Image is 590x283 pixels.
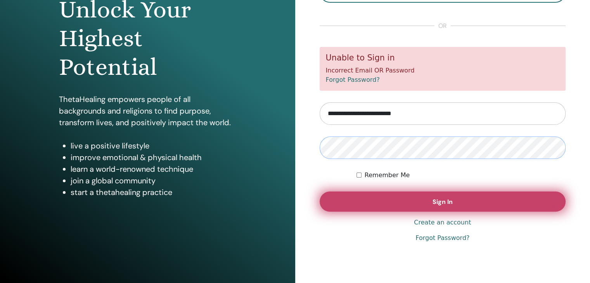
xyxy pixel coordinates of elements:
[59,93,236,128] p: ThetaHealing empowers people of all backgrounds and religions to find purpose, transform lives, a...
[356,171,566,180] div: Keep me authenticated indefinitely or until I manually logout
[326,76,380,83] a: Forgot Password?
[71,175,236,186] li: join a global community
[71,186,236,198] li: start a thetahealing practice
[71,163,236,175] li: learn a world-renowned technique
[320,192,566,212] button: Sign In
[434,21,451,31] span: or
[415,233,469,243] a: Forgot Password?
[71,140,236,152] li: live a positive lifestyle
[71,152,236,163] li: improve emotional & physical health
[414,218,471,227] a: Create an account
[365,171,410,180] label: Remember Me
[433,198,453,206] span: Sign In
[326,53,560,63] h5: Unable to Sign in
[320,47,566,91] div: Incorrect Email OR Password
